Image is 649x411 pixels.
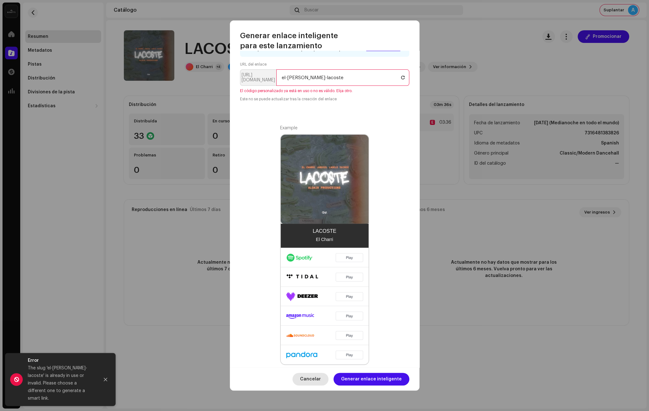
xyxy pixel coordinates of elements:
[28,364,94,402] div: The slug 'el-[PERSON_NAME]-lacoste' is already in use or invalid. Please choose a different one t...
[240,62,267,67] label: URL del enlace
[281,135,370,224] img: 0776817b-49b3-401b-a054-a993a0ff7f01
[313,229,336,234] div: LACOSTE
[240,96,337,102] small: Este no se puede actualizar tras la creación del enlace
[300,373,321,385] span: Cancelar
[230,21,419,51] div: Generar enlace inteligente para este lanzamiento
[240,69,276,86] p-inputgroup-addon: [URL][DOMAIN_NAME]
[334,373,409,385] button: Generar enlace inteligente
[292,373,328,385] button: Cancelar
[99,373,112,386] button: Close
[28,357,94,364] div: Error
[240,88,409,93] small: El código personalizado ya está en uso o no es válido. Elija otro.
[281,248,369,364] img: ffm-smart-link.png
[280,125,369,132] div: Example
[341,373,402,385] span: Generar enlace inteligente
[316,236,333,243] div: El Charri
